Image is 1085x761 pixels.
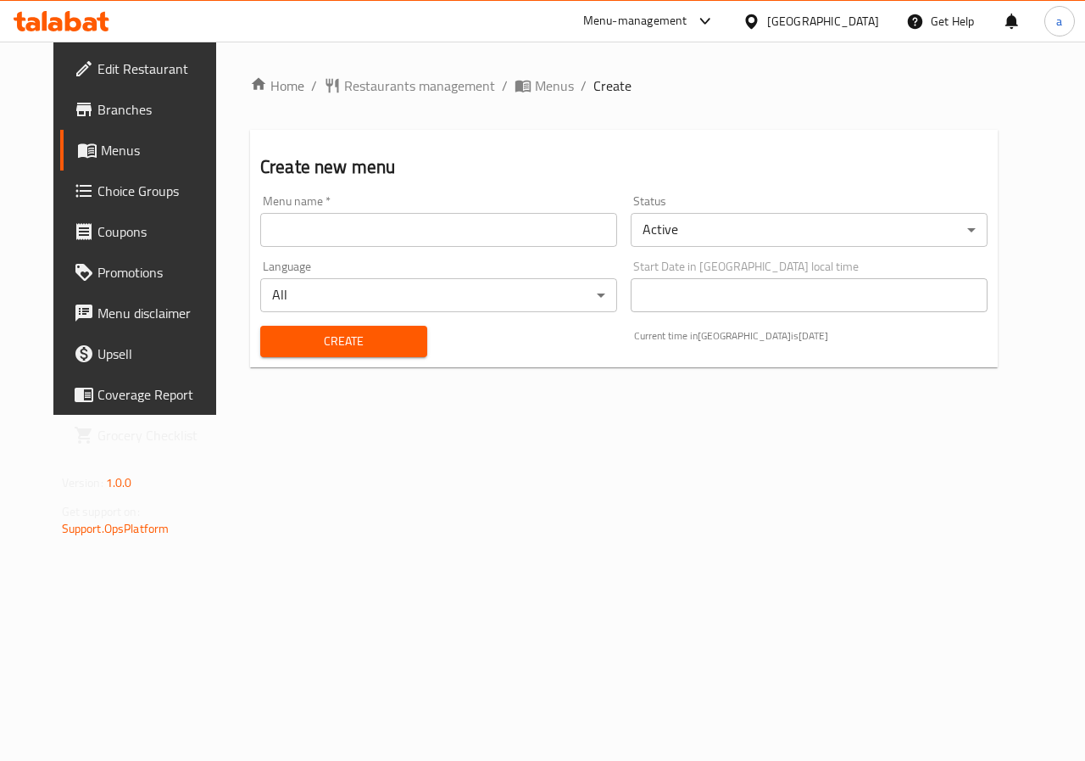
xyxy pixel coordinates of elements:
li: / [502,76,508,96]
span: Coupons [97,221,221,242]
span: Version: [62,472,103,494]
span: Menus [535,76,574,96]
span: Choice Groups [97,181,221,201]
span: Create [274,331,414,352]
a: Coupons [60,211,235,252]
p: Current time in [GEOGRAPHIC_DATA] is [DATE] [634,328,988,344]
a: Menu disclaimer [60,293,235,333]
div: All [260,278,617,312]
span: Upsell [97,344,221,364]
span: 1.0.0 [106,472,132,494]
button: Create [260,326,427,357]
a: Upsell [60,333,235,374]
a: Branches [60,89,235,130]
span: Coverage Report [97,384,221,405]
a: Promotions [60,252,235,293]
a: Grocery Checklist [60,415,235,456]
li: / [311,76,317,96]
span: Menu disclaimer [97,303,221,323]
span: Promotions [97,262,221,283]
span: Create [593,76,632,96]
a: Home [250,76,304,96]
a: Choice Groups [60,171,235,211]
span: Restaurants management [344,76,495,96]
span: Edit Restaurant [97,59,221,79]
a: Menus [60,130,235,171]
span: Branches [97,99,221,120]
a: Menus [515,76,574,96]
input: Please enter Menu name [260,213,617,247]
li: / [581,76,587,96]
span: Grocery Checklist [97,425,221,445]
span: Menus [101,140,221,160]
a: Edit Restaurant [60,48,235,89]
div: Active [631,213,988,247]
span: Get support on: [62,501,140,523]
div: [GEOGRAPHIC_DATA] [767,12,879,31]
a: Coverage Report [60,374,235,415]
h2: Create new menu [260,154,988,180]
nav: breadcrumb [250,76,998,96]
a: Restaurants management [324,76,495,96]
div: Menu-management [583,11,687,31]
a: Support.OpsPlatform [62,518,170,540]
span: a [1056,12,1062,31]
